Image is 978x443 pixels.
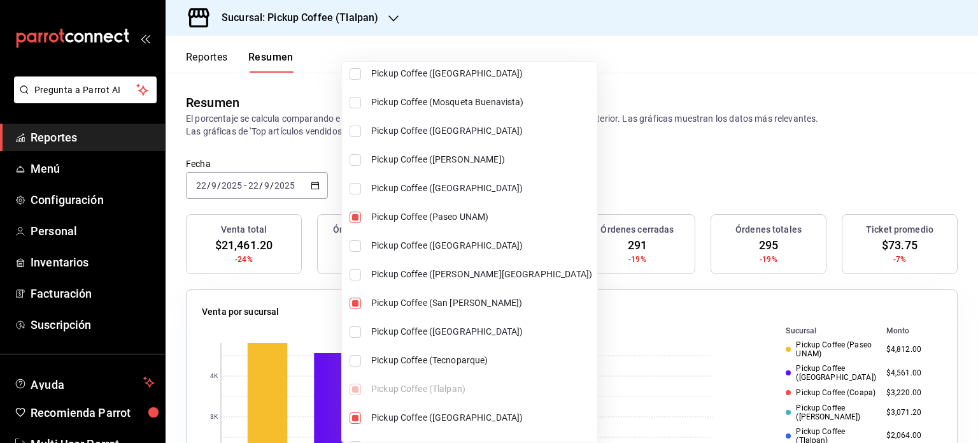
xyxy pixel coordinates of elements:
span: Pickup Coffee ([GEOGRAPHIC_DATA]) [371,325,592,338]
span: Pickup Coffee ([GEOGRAPHIC_DATA]) [371,124,592,138]
span: Pickup Coffee (Paseo UNAM) [371,210,592,224]
span: Pickup Coffee (Tecnoparque) [371,354,592,367]
span: Pickup Coffee ([PERSON_NAME]) [371,153,592,166]
span: Pickup Coffee ([GEOGRAPHIC_DATA]) [371,411,592,425]
span: Pickup Coffee ([GEOGRAPHIC_DATA]) [371,67,592,80]
span: Pickup Coffee ([GEOGRAPHIC_DATA]) [371,239,592,252]
span: Pickup Coffee (San [PERSON_NAME]) [371,296,592,310]
span: Pickup Coffee ([GEOGRAPHIC_DATA]) [371,182,592,195]
span: Pickup Coffee (Mosqueta Buenavista) [371,96,592,109]
span: Pickup Coffee ([PERSON_NAME][GEOGRAPHIC_DATA]) [371,268,592,281]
